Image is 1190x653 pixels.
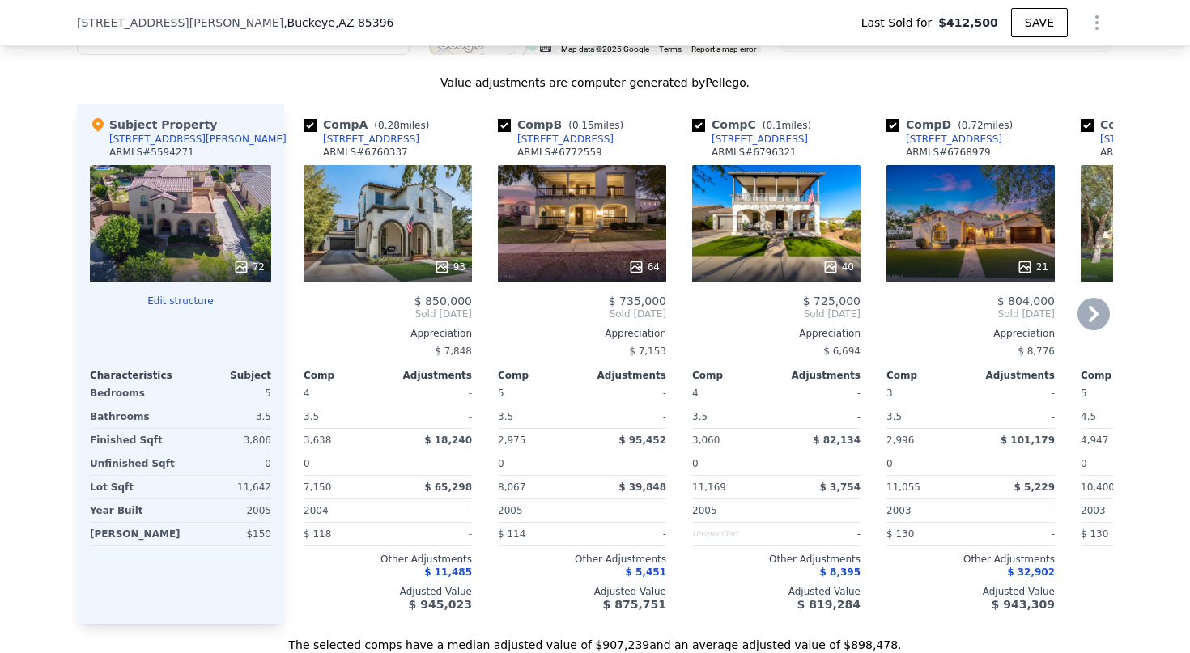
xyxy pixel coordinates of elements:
span: 0.28 [378,120,400,131]
div: Unfinished Sqft [90,452,177,475]
span: $ 735,000 [609,295,666,307]
span: $ 945,023 [409,598,472,611]
span: $ 114 [498,528,525,540]
div: 2004 [304,499,385,522]
div: Comp [304,369,388,382]
div: - [780,382,861,405]
div: 2005 [692,499,773,522]
span: 3,638 [304,435,331,446]
div: Comp [1081,369,1165,382]
div: - [391,523,472,545]
span: 11,169 [692,481,726,493]
span: 0.72 [962,120,984,131]
span: 3,060 [692,435,720,446]
div: - [585,405,666,428]
span: $ 3,754 [820,481,861,493]
span: 11,055 [886,481,920,493]
div: 3.5 [184,405,271,428]
div: 3.5 [692,405,773,428]
div: 2005 [184,499,271,522]
div: 11,642 [184,476,271,498]
span: $ 101,179 [1001,435,1055,446]
div: - [974,382,1055,405]
div: Comp D [886,117,1019,133]
span: 0 [886,458,893,469]
span: $ 65,298 [424,481,472,493]
span: $ 11,485 [424,566,472,578]
div: Adjustments [776,369,861,382]
div: Comp [498,369,582,382]
span: 0 [1081,458,1087,469]
span: ( miles) [368,120,436,131]
span: $ 725,000 [803,295,861,307]
span: Map data ©2025 Google [561,45,649,53]
span: 0.1 [766,120,781,131]
div: - [391,452,472,475]
div: [STREET_ADDRESS] [906,133,1002,146]
span: Sold [DATE] [692,307,861,320]
span: $ 6,694 [823,346,861,357]
div: Year Built [90,499,177,522]
div: Comp [886,369,971,382]
div: Other Adjustments [304,553,472,566]
span: , Buckeye [283,15,393,31]
div: Bathrooms [90,405,177,428]
span: $ 95,452 [618,435,666,446]
span: 0 [692,458,699,469]
div: 4.5 [1081,405,1162,428]
div: - [585,382,666,405]
a: [STREET_ADDRESS] [498,133,614,146]
div: The selected comps have a median adjusted value of $907,239 and an average adjusted value of $898... [77,624,1113,653]
div: Comp A [304,117,436,133]
div: Finished Sqft [90,429,177,452]
span: $ 5,451 [626,566,666,578]
div: - [974,499,1055,522]
span: $ 7,153 [629,346,666,357]
div: 21 [1017,259,1048,275]
span: $ 8,395 [820,566,861,578]
button: Keyboard shortcuts [540,45,551,52]
div: 3.5 [498,405,579,428]
span: Sold [DATE] [498,307,666,320]
span: [STREET_ADDRESS][PERSON_NAME] [77,15,283,31]
span: $412,500 [938,15,998,31]
div: - [780,452,861,475]
div: Other Adjustments [886,553,1055,566]
span: Sold [DATE] [886,307,1055,320]
div: ARMLS # 6796321 [712,146,797,159]
div: Subject Property [90,117,217,133]
div: Comp C [692,117,818,133]
div: Unspecified [692,523,773,545]
div: Adjusted Value [498,585,666,598]
span: $ 5,229 [1014,481,1055,493]
div: Appreciation [304,327,472,340]
span: 0 [498,458,504,469]
div: Subject [181,369,271,382]
div: - [974,523,1055,545]
div: Adjusted Value [886,585,1055,598]
a: Report a map error [691,45,756,53]
div: [STREET_ADDRESS] [323,133,419,146]
div: 93 [434,259,465,275]
span: $ 7,848 [435,346,472,357]
div: [STREET_ADDRESS][PERSON_NAME] [109,133,287,146]
span: 5 [498,388,504,399]
div: Appreciation [886,327,1055,340]
span: $ 8,776 [1018,346,1055,357]
div: Lot Sqft [90,476,177,498]
span: $ 118 [304,528,331,540]
span: 4,947 [1081,435,1108,446]
span: $ 943,309 [992,598,1055,611]
div: 2005 [498,499,579,522]
div: - [585,452,666,475]
div: - [974,452,1055,475]
div: - [780,523,861,545]
div: - [585,523,666,545]
span: $ 819,284 [797,598,861,611]
a: [STREET_ADDRESS] [304,133,419,146]
div: 64 [628,259,660,275]
button: Show Options [1081,6,1113,39]
a: Terms [659,45,682,53]
div: $150 [187,523,271,545]
div: 3.5 [304,405,385,428]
